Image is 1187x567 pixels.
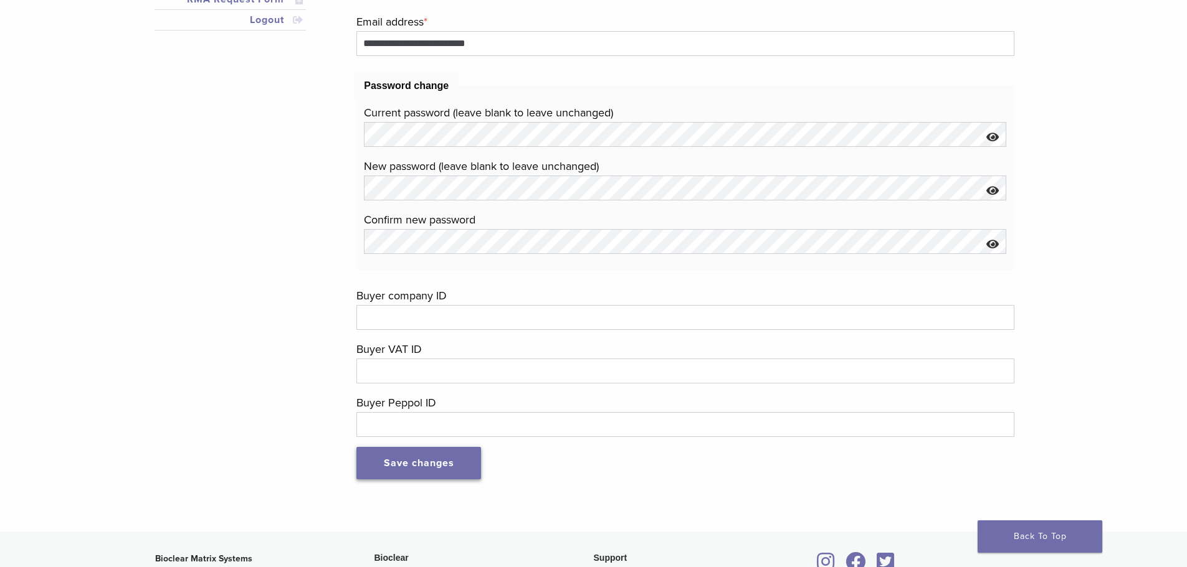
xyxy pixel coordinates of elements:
strong: Bioclear Matrix Systems [155,553,252,564]
button: Show password [980,122,1006,154]
button: Show password [980,176,1006,207]
a: Logout [157,12,304,27]
label: Buyer company ID [356,286,1014,305]
button: Show password [980,229,1006,261]
label: Confirm new password [364,210,1006,229]
label: Current password (leave blank to leave unchanged) [364,103,1006,122]
label: New password (leave blank to leave unchanged) [364,157,1006,176]
legend: Password change [354,72,459,100]
label: Buyer VAT ID [356,340,1014,358]
span: Bioclear [374,553,409,563]
label: Email address [356,12,1014,31]
label: Buyer Peppol ID [356,393,1014,412]
span: Support [594,553,627,563]
a: Back To Top [978,520,1102,553]
button: Save changes [356,447,481,479]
